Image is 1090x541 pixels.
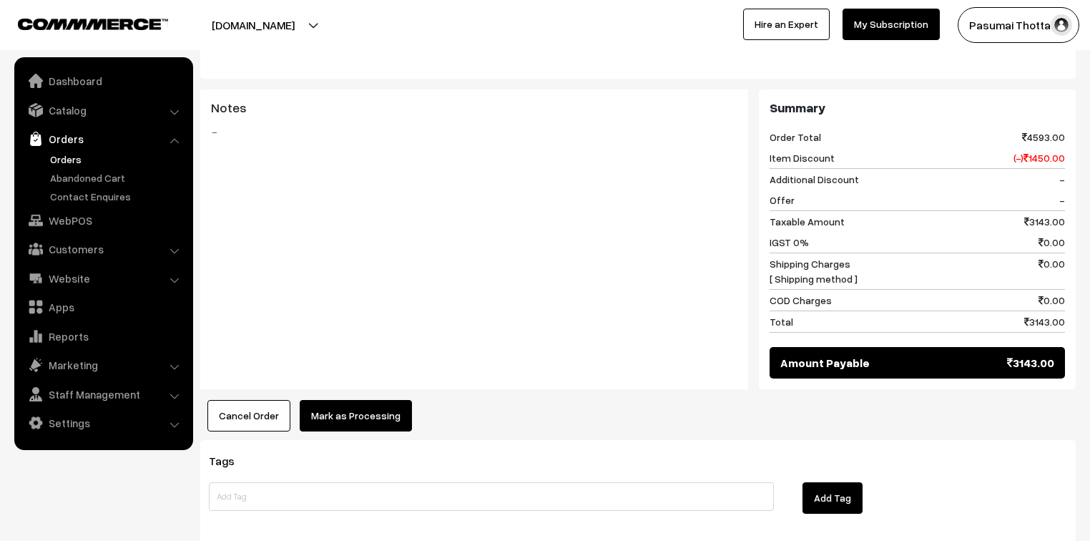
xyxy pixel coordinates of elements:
span: Amount Payable [780,354,870,371]
span: (-) 1450.00 [1013,150,1065,165]
blockquote: - [211,123,737,140]
span: - [1059,192,1065,208]
span: 4593.00 [1022,130,1065,145]
a: Dashboard [18,68,188,94]
a: Contact Enquires [46,189,188,204]
a: Abandoned Cart [46,170,188,185]
span: 3143.00 [1007,354,1054,371]
img: user [1051,14,1072,36]
span: IGST 0% [770,235,809,250]
button: [DOMAIN_NAME] [162,7,345,43]
a: COMMMERCE [18,14,143,31]
a: Customers [18,236,188,262]
a: Catalog [18,97,188,123]
a: Apps [18,294,188,320]
span: Order Total [770,130,821,145]
span: Item Discount [770,150,835,165]
button: Add Tag [802,482,863,514]
a: Settings [18,410,188,436]
span: COD Charges [770,293,832,308]
span: 0.00 [1039,256,1065,286]
span: 0.00 [1039,293,1065,308]
h3: Summary [770,100,1065,116]
a: My Subscription [843,9,940,40]
a: Marketing [18,352,188,378]
a: Staff Management [18,381,188,407]
span: - [1059,172,1065,187]
a: Orders [18,126,188,152]
span: 3143.00 [1024,314,1065,329]
span: 0.00 [1039,235,1065,250]
a: Website [18,265,188,291]
span: Total [770,314,793,329]
a: Reports [18,323,188,349]
span: Offer [770,192,795,208]
button: Mark as Processing [300,400,412,432]
span: Shipping Charges [ Shipping method ] [770,256,858,286]
span: Tags [209,454,252,468]
a: Hire an Expert [743,9,830,40]
h3: Notes [211,100,737,116]
input: Add Tag [209,482,774,511]
button: Cancel Order [207,400,290,432]
button: Pasumai Thotta… [958,7,1079,43]
span: Taxable Amount [770,214,845,229]
span: 3143.00 [1024,214,1065,229]
a: Orders [46,152,188,167]
img: COMMMERCE [18,19,168,29]
span: Additional Discount [770,172,859,187]
a: WebPOS [18,208,188,233]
